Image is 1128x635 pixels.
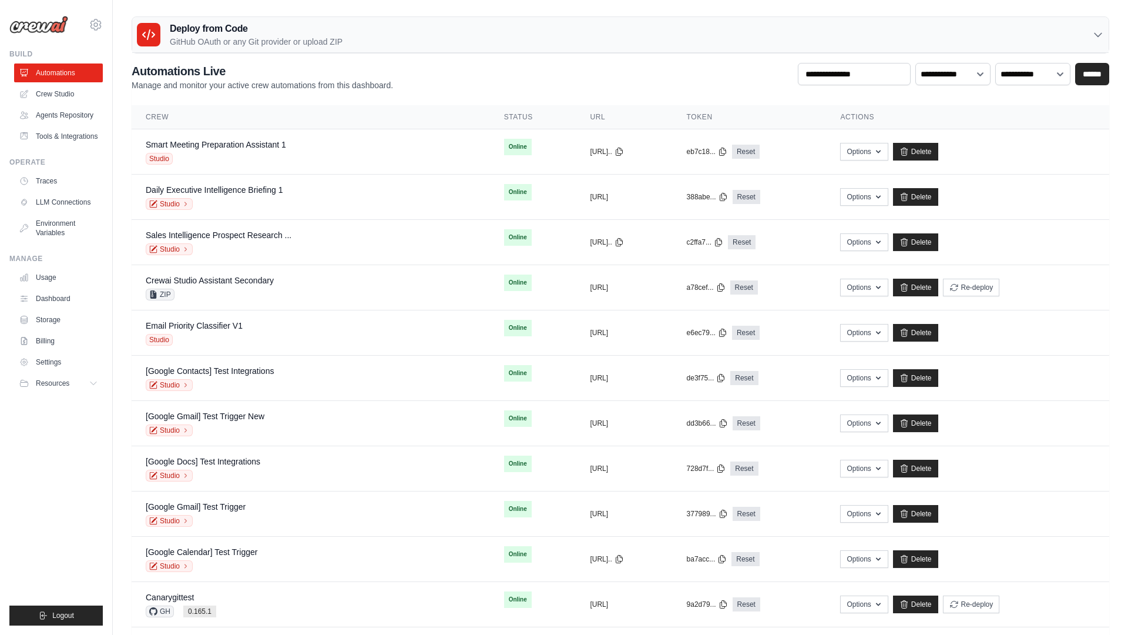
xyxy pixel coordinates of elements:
[170,22,343,36] h3: Deploy from Code
[687,373,726,383] button: de3f75...
[9,49,103,59] div: Build
[132,63,393,79] h2: Automations Live
[687,192,728,202] button: 388abe...
[14,268,103,287] a: Usage
[146,230,291,240] a: Sales Intelligence Prospect Research ...
[504,275,532,291] span: Online
[687,147,727,156] button: eb7c18...
[733,190,760,204] a: Reset
[14,289,103,308] a: Dashboard
[52,611,74,620] span: Logout
[146,457,260,466] a: [Google Docs] Test Integrations
[504,229,532,246] span: Online
[170,36,343,48] p: GitHub OAuth or any Git provider or upload ZIP
[840,460,888,477] button: Options
[943,279,1000,296] button: Re-deploy
[840,596,888,613] button: Options
[490,105,576,129] th: Status
[687,238,723,247] button: c2ffa7...
[576,105,672,129] th: URL
[730,280,758,295] a: Reset
[730,462,758,476] a: Reset
[146,334,173,346] span: Studio
[146,593,194,602] a: Canarygittest
[733,597,760,611] a: Reset
[687,464,726,473] button: 728d7f...
[14,310,103,329] a: Storage
[893,233,938,251] a: Delete
[728,235,756,249] a: Reset
[687,283,726,292] button: a78cef...
[14,214,103,242] a: Environment Variables
[504,456,532,472] span: Online
[504,591,532,608] span: Online
[146,366,274,376] a: [Google Contacts] Test Integrations
[504,365,532,382] span: Online
[146,412,264,421] a: [Google Gmail] Test Trigger New
[504,546,532,563] span: Online
[183,606,216,617] span: 0.165.1
[9,158,103,167] div: Operate
[840,415,888,432] button: Options
[893,596,938,613] a: Delete
[893,188,938,206] a: Delete
[840,369,888,387] button: Options
[893,505,938,523] a: Delete
[730,371,758,385] a: Reset
[146,153,173,165] span: Studio
[146,140,286,149] a: Smart Meeting Preparation Assistant 1
[14,172,103,190] a: Traces
[687,554,727,564] button: ba7acc...
[14,63,103,82] a: Automations
[731,552,759,566] a: Reset
[732,145,760,159] a: Reset
[504,320,532,336] span: Online
[146,606,174,617] span: GH
[893,415,938,432] a: Delete
[146,185,283,195] a: Daily Executive Intelligence Briefing 1
[146,276,274,285] a: Crewai Studio Assistant Secondary
[687,600,728,609] button: 9a2d79...
[893,369,938,387] a: Delete
[504,501,532,517] span: Online
[893,324,938,342] a: Delete
[132,79,393,91] p: Manage and monitor your active crew automations from this dashboard.
[146,470,193,482] a: Studio
[504,139,532,155] span: Online
[840,188,888,206] button: Options
[673,105,827,129] th: Token
[826,105,1109,129] th: Actions
[146,547,257,557] a: [Google Calendar] Test Trigger
[893,460,938,477] a: Delete
[840,550,888,568] button: Options
[146,243,193,255] a: Studio
[9,606,103,626] button: Logout
[146,560,193,572] a: Studio
[893,143,938,161] a: Delete
[733,507,760,521] a: Reset
[687,328,727,337] button: e6ec79...
[36,379,69,388] span: Resources
[146,289,174,300] span: ZIP
[14,374,103,393] button: Resources
[840,143,888,161] button: Options
[14,332,103,350] a: Billing
[14,106,103,125] a: Agents Repository
[732,326,760,340] a: Reset
[687,509,728,519] button: 377989...
[504,184,532,200] span: Online
[9,254,103,263] div: Manage
[943,596,1000,613] button: Re-deploy
[840,324,888,342] button: Options
[14,353,103,372] a: Settings
[504,410,532,427] span: Online
[14,193,103,212] a: LLM Connections
[893,550,938,568] a: Delete
[146,425,193,436] a: Studio
[733,416,760,430] a: Reset
[9,16,68,34] img: Logo
[146,198,193,210] a: Studio
[14,85,103,103] a: Crew Studio
[893,279,938,296] a: Delete
[687,419,728,428] button: dd3b66...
